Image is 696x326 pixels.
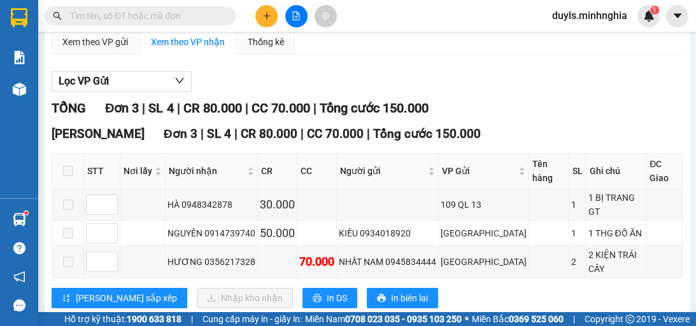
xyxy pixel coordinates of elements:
th: Tên hàng [529,154,569,189]
span: Nơi lấy [124,164,152,178]
span: Lọc VP Gửi [59,73,109,89]
div: NGUYÊN 0914739740 [167,226,255,240]
span: [PERSON_NAME] [52,126,145,141]
img: warehouse-icon [13,83,26,96]
img: icon-new-feature [643,10,655,22]
span: printer [313,294,322,304]
th: CR [258,154,297,189]
div: Xem theo VP gửi [62,35,128,49]
span: VP Gửi [442,164,516,178]
span: Người nhận [169,164,245,178]
span: Miền Nam [305,312,462,326]
div: 1 [571,226,583,240]
div: HƯƠNG 0356217328 [167,255,255,269]
span: plus [262,11,271,20]
sup: 1 [650,6,659,15]
span: | [142,100,145,116]
span: duyls.minhnghia [542,8,637,24]
span: | [234,126,238,141]
button: downloadNhập kho nhận [197,288,293,308]
span: In biên lai [391,291,428,305]
span: Người gửi [340,164,425,178]
span: [PERSON_NAME] sắp xếp [76,291,177,305]
strong: 0369 525 060 [509,314,564,324]
span: notification [13,271,25,283]
span: | [245,100,248,116]
span: In DS [327,291,347,305]
span: SL 4 [207,126,231,141]
span: CR 80.000 [183,100,241,116]
input: Tìm tên, số ĐT hoặc mã đơn [70,9,220,23]
div: HÀ 0948342878 [167,198,255,212]
button: Lọc VP Gửi [52,71,192,92]
span: CR 80.000 [241,126,297,141]
button: plus [255,5,278,27]
td: Sài Gòn [439,221,529,246]
th: CC [297,154,337,189]
strong: 1900 633 818 [127,314,181,324]
span: | [573,312,575,326]
div: Thống kê [248,35,284,49]
span: Miền Bắc [472,312,564,326]
span: sort-ascending [62,294,71,304]
span: Tổng cước 150.000 [319,100,428,116]
span: copyright [625,315,634,323]
div: [GEOGRAPHIC_DATA] [441,255,527,269]
span: file-add [292,11,301,20]
th: STT [84,154,120,189]
span: Cung cấp máy in - giấy in: [202,312,302,326]
div: 1 THG ĐỒ ĂN [588,226,644,240]
button: file-add [285,5,308,27]
img: solution-icon [13,51,26,64]
span: | [191,312,193,326]
img: logo-vxr [11,8,27,27]
th: SL [569,154,586,189]
sup: 1 [24,211,28,215]
div: 1 [571,198,583,212]
span: down [174,76,185,86]
span: caret-down [672,10,683,22]
th: Ghi chú [586,154,646,189]
span: | [201,126,204,141]
span: Tổng cước 150.000 [373,126,481,141]
span: Đơn 3 [105,100,139,116]
span: Hỗ trợ kỹ thuật: [64,312,181,326]
div: Xem theo VP nhận [151,35,225,49]
span: Đơn 3 [164,126,197,141]
span: CC 70.000 [307,126,364,141]
span: | [313,100,316,116]
span: aim [321,11,330,20]
strong: 0708 023 035 - 0935 103 250 [345,314,462,324]
span: message [13,299,25,311]
div: 1 BỊ TRANG GT [588,191,644,219]
span: | [176,100,180,116]
span: 1 [652,6,657,15]
div: 70.000 [299,253,334,271]
div: KIỀU 0934018920 [339,226,436,240]
th: ĐC Giao [646,154,683,189]
button: sort-ascending[PERSON_NAME] sắp xếp [52,288,187,308]
img: warehouse-icon [13,213,26,226]
button: aim [315,5,337,27]
span: CC 70.000 [251,100,309,116]
span: printer [377,294,386,304]
button: caret-down [666,5,688,27]
span: | [301,126,304,141]
div: 109 QL 13 [441,198,527,212]
td: 109 QL 13 [439,189,529,221]
div: 2 KIỆN TRÁI CÂY [588,248,644,276]
td: Sài Gòn [439,246,529,278]
span: SL 4 [148,100,173,116]
span: TỔNG [52,100,86,116]
span: question-circle [13,242,25,254]
span: ⚪️ [465,316,469,322]
button: printerIn biên lai [367,288,438,308]
div: NHẤT NAM 0945834444 [339,255,436,269]
div: [GEOGRAPHIC_DATA] [441,226,527,240]
div: 30.000 [260,196,295,214]
div: 2 [571,255,583,269]
div: 50.000 [260,224,295,242]
button: printerIn DS [302,288,357,308]
span: | [367,126,370,141]
span: search [53,11,62,20]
